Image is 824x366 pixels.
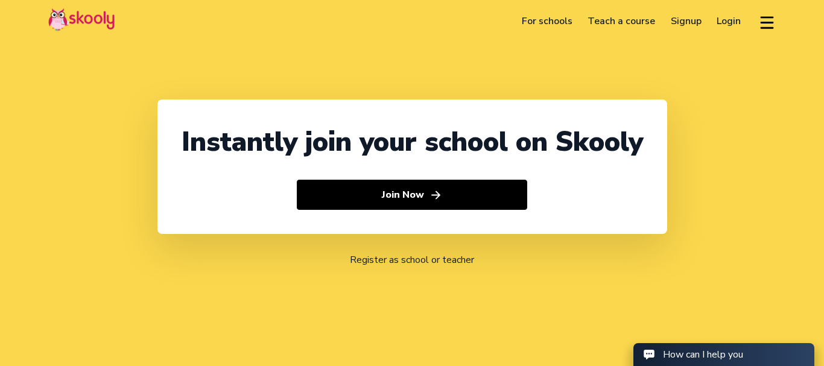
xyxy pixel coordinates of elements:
a: Register as school or teacher [350,253,474,267]
a: Teach a course [580,11,663,31]
button: Join Nowarrow forward outline [297,180,528,210]
button: menu outline [758,11,776,31]
a: Signup [663,11,709,31]
ion-icon: arrow forward outline [429,189,442,201]
div: Instantly join your school on Skooly [182,124,643,160]
a: For schools [514,11,580,31]
a: Login [709,11,749,31]
img: Skooly [48,8,115,31]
